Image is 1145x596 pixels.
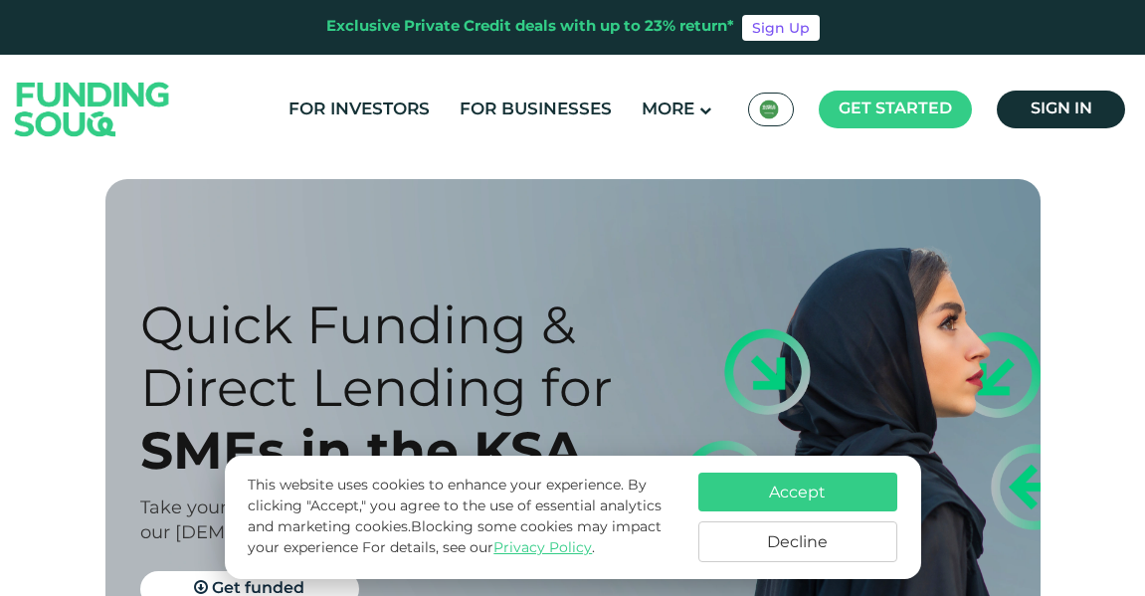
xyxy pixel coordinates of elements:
[140,499,739,542] span: Take your company to the next level with our [DEMOGRAPHIC_DATA]-compliant finance that arrives in...
[326,16,734,39] div: Exclusive Private Credit deals with up to 23% return*
[140,419,742,482] div: SMEs in the KSA
[698,521,897,562] button: Decline
[759,99,779,119] img: SA Flag
[839,101,952,116] span: Get started
[698,473,897,511] button: Accept
[997,91,1125,128] a: Sign in
[493,541,592,555] a: Privacy Policy
[212,581,304,596] span: Get funded
[742,15,820,41] a: Sign Up
[248,520,662,555] span: Blocking some cookies may impact your experience
[140,294,742,419] div: Quick Funding & Direct Lending for
[642,101,694,118] span: More
[284,94,435,126] a: For Investors
[248,476,677,559] p: This website uses cookies to enhance your experience. By clicking "Accept," you agree to the use ...
[455,94,617,126] a: For Businesses
[362,541,595,555] span: For details, see our .
[1031,101,1092,116] span: Sign in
